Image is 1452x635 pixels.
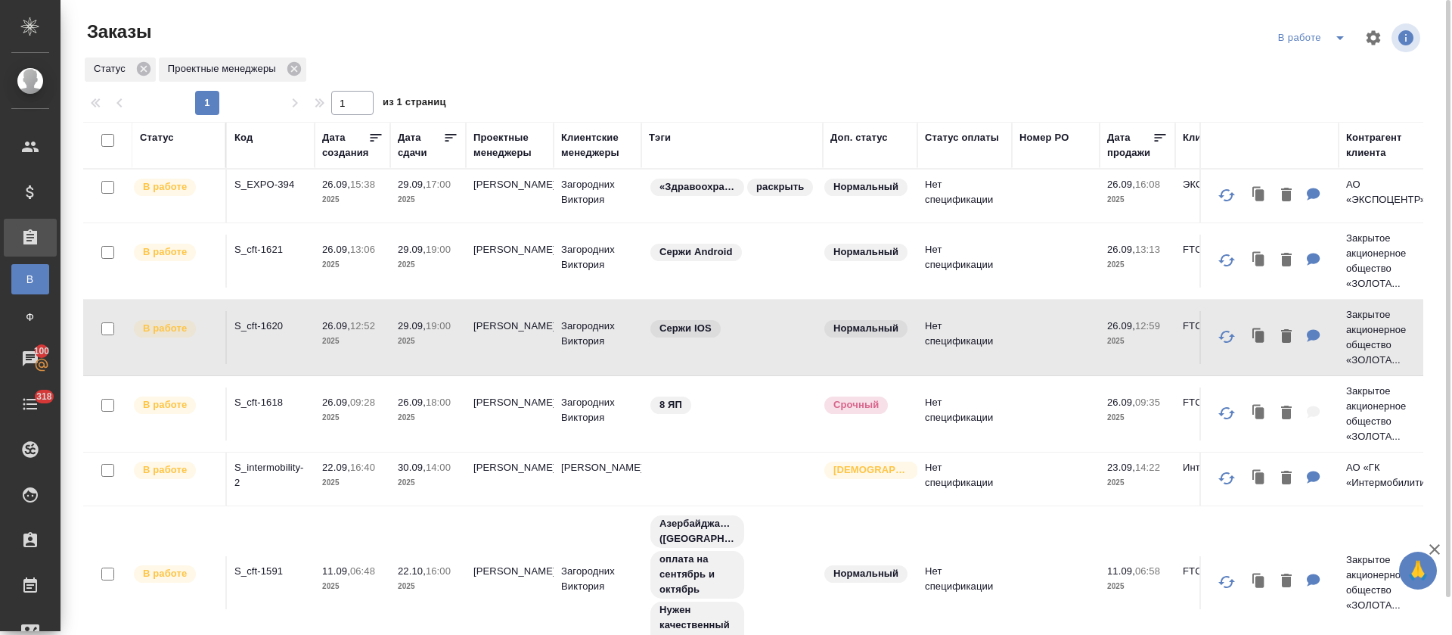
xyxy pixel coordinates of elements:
a: 100 [4,340,57,378]
p: 14:22 [1135,462,1160,473]
div: Статус [85,58,156,82]
p: 2025 [1107,192,1168,207]
p: 2025 [322,579,383,594]
div: Код [234,130,253,145]
div: Номер PO [1019,130,1069,145]
span: 318 [27,389,61,404]
p: 8 ЯП [659,397,682,412]
p: В работе [143,462,187,478]
td: Нет спецификации [917,311,1012,364]
p: ЭКСПОЦЕНТР [1183,177,1255,192]
p: 2025 [1107,410,1168,425]
td: Нет спецификации [917,453,1012,506]
p: Интермобилити [1183,460,1255,475]
span: В [19,272,42,287]
td: Нет спецификации [917,235,1012,288]
p: АО «ЭКСПОЦЕНТР» [1346,177,1419,207]
p: 09:28 [350,397,375,408]
div: split button [1274,26,1355,50]
p: Сержи IOS [659,321,712,336]
td: [PERSON_NAME] [466,453,554,506]
td: [PERSON_NAME] [466,235,554,288]
p: 18:00 [426,397,451,408]
p: 2025 [1107,579,1168,594]
p: 23.09, [1107,462,1135,473]
div: Дата создания [322,130,368,160]
p: 2025 [398,257,458,272]
p: 16:08 [1135,179,1160,190]
td: [PERSON_NAME] [554,453,641,506]
p: S_intermobility-2 [234,460,307,490]
p: 26.09, [322,320,350,332]
td: Загородних Виктория [554,556,641,609]
span: 🙏 [1405,555,1431,587]
p: 13:13 [1135,244,1160,255]
p: S_cft-1620 [234,319,307,334]
p: В работе [143,566,187,581]
a: В [11,264,49,294]
div: 8 ЯП [649,395,815,416]
div: Доп. статус [830,130,888,145]
p: 2025 [1107,475,1168,490]
button: Удалить [1274,322,1299,353]
p: 19:00 [426,320,451,332]
button: Обновить [1208,177,1245,213]
p: FTC [1183,319,1255,334]
div: Выставляет ПМ после принятия заказа от КМа [132,564,218,584]
p: Закрытое акционерное общество «ЗОЛОТА... [1346,231,1419,291]
div: Статус [140,130,174,145]
p: 26.09, [322,244,350,255]
p: 13:06 [350,244,375,255]
p: 2025 [322,192,383,207]
p: 2025 [322,475,383,490]
div: Выставляет ПМ после принятия заказа от КМа [132,177,218,198]
p: FTC [1183,395,1255,410]
p: В работе [143,397,187,412]
p: S_cft-1618 [234,395,307,410]
span: Ф [19,310,42,325]
button: Для КМ: По оплате: просим данный проект разбить пополам: на сентябрь и октябрь [1299,566,1328,597]
p: S_EXPO-394 [234,177,307,192]
p: 2025 [398,579,458,594]
div: Сержи Android [649,242,815,263]
div: Выставляет ПМ после принятия заказа от КМа [132,319,218,339]
p: 14:00 [426,462,451,473]
p: 22.10, [398,565,426,577]
td: Загородних Виктория [554,388,641,440]
p: S_cft-1621 [234,242,307,257]
td: [PERSON_NAME] [466,388,554,440]
button: Клонировать [1245,463,1274,494]
p: раскрыть [756,179,804,195]
p: S_cft-1591 [234,564,307,579]
p: Закрытое акционерное общество «ЗОЛОТА... [1346,553,1419,613]
span: Заказы [83,20,151,44]
button: Удалить [1274,180,1299,211]
td: [PERSON_NAME] [466,170,554,223]
p: Закрытое акционерное общество «ЗОЛОТА... [1346,307,1419,368]
p: 26.09, [322,397,350,408]
div: Дата сдачи [398,130,443,160]
p: 09:35 [1135,397,1160,408]
a: Ф [11,302,49,332]
button: Клонировать [1245,322,1274,353]
p: Нормальный [833,244,898,260]
p: 17:00 [426,179,451,190]
p: 2025 [322,257,383,272]
p: 11.09, [1107,565,1135,577]
span: 100 [25,344,59,359]
div: Проектные менеджеры [473,130,546,160]
button: Клонировать [1245,566,1274,597]
div: Тэги [649,130,671,145]
p: 26.09, [1107,244,1135,255]
p: 26.09, [322,179,350,190]
button: Удалить [1274,245,1299,276]
button: Обновить [1208,564,1245,600]
button: Удалить [1274,566,1299,597]
div: Статус оплаты [925,130,999,145]
div: Клиент [1183,130,1218,145]
p: «Здравоохранение-2025» [659,179,735,195]
p: 29.09, [398,320,426,332]
p: 15:38 [350,179,375,190]
p: 16:00 [426,565,451,577]
p: оплата на сентябрь и октябрь [659,552,735,597]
